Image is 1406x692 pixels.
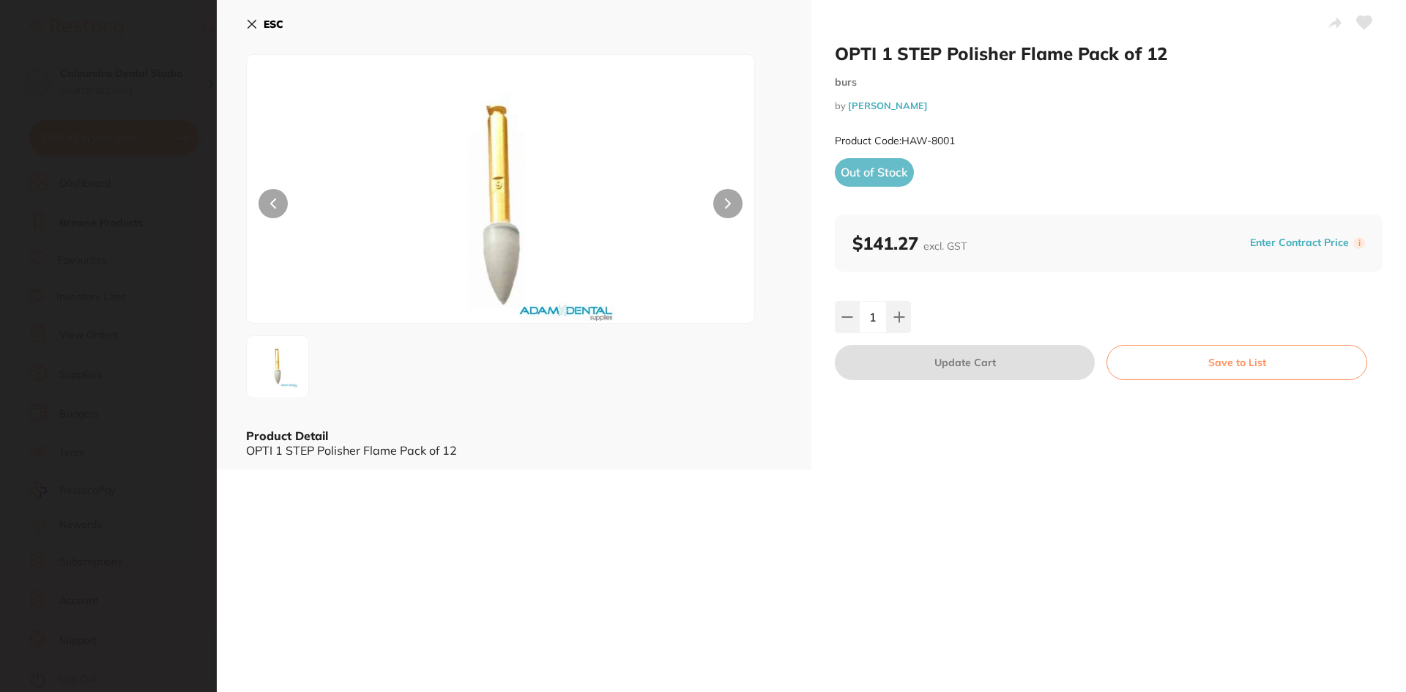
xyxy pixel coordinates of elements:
label: i [1353,237,1365,249]
b: $141.27 [852,232,967,254]
span: Out of Stock [835,158,914,186]
img: MDAxLmpwZw [349,92,653,323]
button: Update Cart [835,345,1095,380]
p: It has been 14 days since you have started your Restocq journey. We wanted to do a check in and s... [64,42,253,56]
button: ESC [246,12,283,37]
button: Enter Contract Price [1246,236,1353,250]
div: message notification from Restocq, 2w ago. It has been 14 days since you have started your Restoc... [22,31,271,79]
h2: OPTI 1 STEP Polisher Flame Pack of 12 [835,42,1383,64]
b: Product Detail [246,428,328,443]
img: Profile image for Restocq [33,44,56,67]
small: by [835,100,1383,111]
a: [PERSON_NAME] [848,100,928,111]
div: OPTI 1 STEP Polisher Flame Pack of 12 [246,444,782,457]
span: excl. GST [923,239,967,253]
small: Product Code: HAW-8001 [835,135,955,147]
b: ESC [264,18,283,31]
p: Message from Restocq, sent 2w ago [64,56,253,70]
small: burs [835,76,1383,89]
button: Save to List [1106,345,1367,380]
img: MDAxLmpwZw [251,341,304,393]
